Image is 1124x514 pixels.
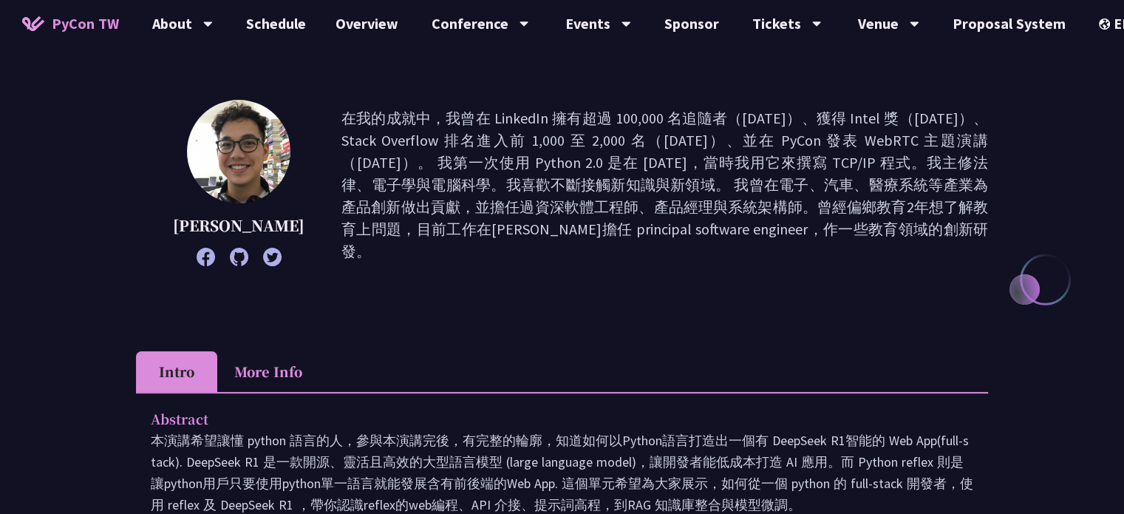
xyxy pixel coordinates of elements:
[22,16,44,31] img: Home icon of PyCon TW 2025
[217,351,319,392] li: More Info
[7,5,134,42] a: PyCon TW
[136,351,217,392] li: Intro
[52,13,119,35] span: PyCon TW
[151,408,944,430] p: Abstract
[341,107,988,263] p: 在我的成就中，我曾在 LinkedIn 擁有超過 100,000 名追隨者（[DATE]）、獲得 Intel 獎（[DATE]）、Stack Overflow 排名進入前 1,000 至 2,0...
[173,214,304,237] p: [PERSON_NAME]
[1099,18,1114,30] img: Locale Icon
[187,100,290,203] img: Milo Chen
